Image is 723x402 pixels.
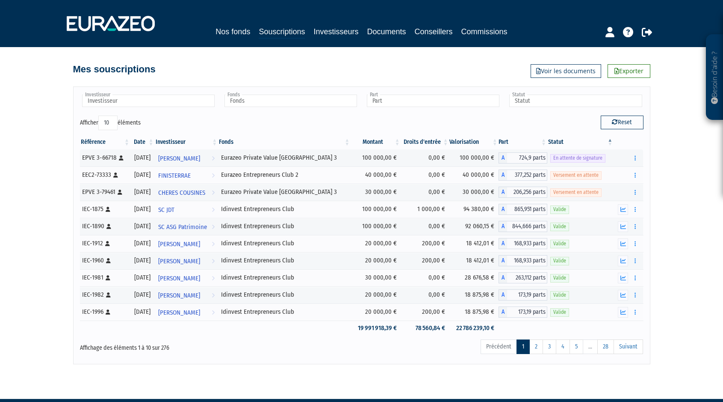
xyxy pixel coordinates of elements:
[73,64,156,74] h4: Mes souscriptions
[499,221,507,232] span: A
[401,321,449,336] td: 78 560,84 €
[401,252,449,269] td: 200,00 €
[550,257,569,265] span: Valide
[212,288,215,304] i: Voir l'investisseur
[499,152,547,164] div: A - Eurazeo Private Value Europe 3
[82,273,127,282] div: IEC-1981
[158,151,200,167] span: [PERSON_NAME]
[158,288,200,304] span: [PERSON_NAME]
[507,238,547,249] span: 168,933 parts
[499,272,547,283] div: A - Idinvest Entrepreneurs Club
[158,236,200,252] span: [PERSON_NAME]
[507,187,547,198] span: 206,256 parts
[158,219,207,235] span: SC ASG Patrimoine
[221,256,348,265] div: Idinvest Entrepreneurs Club
[133,273,152,282] div: [DATE]
[597,339,614,354] a: 28
[82,153,127,162] div: EPVE 3-66718
[449,269,499,286] td: 28 676,58 €
[507,289,547,301] span: 173,19 parts
[401,135,449,149] th: Droits d'entrée: activer pour trier la colonne par ordre croissant
[449,286,499,304] td: 18 875,98 €
[507,307,547,318] span: 173,19 parts
[351,135,401,149] th: Montant: activer pour trier la colonne par ordre croissant
[313,26,358,38] a: Investisseurs
[106,310,110,315] i: [Français] Personne physique
[499,152,507,164] span: A
[499,170,507,181] span: A
[401,235,449,252] td: 200,00 €
[499,135,547,149] th: Part: activer pour trier la colonne par ordre croissant
[133,239,152,248] div: [DATE]
[499,170,547,181] div: A - Eurazeo Entrepreneurs Club 2
[82,188,127,197] div: EPVE 3-79461
[550,240,569,248] span: Valide
[516,339,530,354] a: 1
[351,252,401,269] td: 20 000,00 €
[556,339,570,354] a: 4
[547,135,614,149] th: Statut : activer pour trier la colonne par ordre d&eacute;croissant
[98,116,118,130] select: Afficheréléments
[351,269,401,286] td: 30 000,00 €
[499,187,507,198] span: A
[158,168,191,184] span: FINISTERRAE
[499,221,547,232] div: A - Idinvest Entrepreneurs Club
[212,168,215,184] i: Voir l'investisseur
[351,184,401,201] td: 30 000,00 €
[212,151,215,167] i: Voir l'investisseur
[221,188,348,197] div: Eurazeo Private Value [GEOGRAPHIC_DATA] 3
[133,256,152,265] div: [DATE]
[221,307,348,316] div: Idinvest Entrepreneurs Club
[601,116,643,129] button: Reset
[449,218,499,235] td: 92 060,15 €
[507,170,547,181] span: 377,252 parts
[550,205,569,214] span: Valide
[155,135,218,149] th: Investisseur: activer pour trier la colonne par ordre croissant
[449,304,499,321] td: 18 875,98 €
[133,307,152,316] div: [DATE]
[531,64,601,78] a: Voir les documents
[221,290,348,299] div: Idinvest Entrepreneurs Club
[158,185,205,201] span: CHERES COUSINES
[82,307,127,316] div: IEC-1996
[351,218,401,235] td: 100 000,00 €
[221,239,348,248] div: Idinvest Entrepreneurs Club
[401,304,449,321] td: 200,00 €
[133,170,152,179] div: [DATE]
[80,116,141,130] label: Afficher éléments
[155,184,218,201] a: CHERES COUSINES
[507,272,547,283] span: 263,112 parts
[221,222,348,231] div: Idinvest Entrepreneurs Club
[351,167,401,184] td: 40 000,00 €
[106,258,111,263] i: [Français] Personne physique
[67,16,155,31] img: 1732889491-logotype_eurazeo_blanc_rvb.png
[401,269,449,286] td: 0,00 €
[351,149,401,167] td: 100 000,00 €
[133,222,152,231] div: [DATE]
[449,184,499,201] td: 30 000,00 €
[221,205,348,214] div: Idinvest Entrepreneurs Club
[106,275,110,280] i: [Français] Personne physique
[449,252,499,269] td: 18 412,01 €
[155,149,218,167] a: [PERSON_NAME]
[82,170,127,179] div: EEC2-73333
[499,289,507,301] span: A
[212,305,215,321] i: Voir l'investisseur
[221,170,348,179] div: Eurazeo Entrepreneurs Club 2
[415,26,453,38] a: Conseillers
[155,167,218,184] a: FINISTERRAE
[212,219,215,235] i: Voir l'investisseur
[212,185,215,201] i: Voir l'investisseur
[80,339,307,352] div: Affichage des éléments 1 à 10 sur 276
[499,187,547,198] div: A - Eurazeo Private Value Europe 3
[158,253,200,269] span: [PERSON_NAME]
[499,307,507,318] span: A
[401,167,449,184] td: 0,00 €
[221,153,348,162] div: Eurazeo Private Value [GEOGRAPHIC_DATA] 3
[351,286,401,304] td: 20 000,00 €
[82,256,127,265] div: IEC-1960
[507,221,547,232] span: 844,666 parts
[155,235,218,252] a: [PERSON_NAME]
[215,26,250,38] a: Nos fonds
[550,154,605,162] span: En attente de signature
